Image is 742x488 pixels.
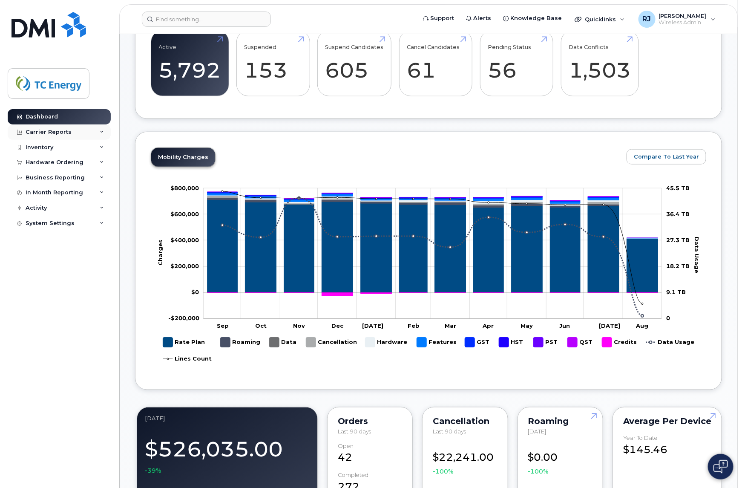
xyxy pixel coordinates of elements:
[430,14,454,23] span: Support
[433,443,497,476] div: $22,241.00
[207,200,658,293] g: Rate Plan
[163,334,695,367] g: Legend
[627,149,706,165] button: Compare To Last Year
[207,193,658,239] g: Features
[433,428,466,435] span: Last 90 days
[666,315,670,322] tspan: 0
[145,432,310,475] div: $526,035.00
[568,334,594,351] g: QST
[270,334,298,351] g: Data
[633,11,722,28] div: Renay John
[142,12,271,27] input: Find something...
[168,315,199,322] tspan: -$200,000
[499,334,525,351] g: HST
[338,443,402,465] div: 42
[534,334,559,351] g: PST
[666,289,686,296] tspan: 9.1 TB
[217,323,229,329] tspan: Sep
[694,237,701,273] tspan: Data Usage
[646,334,695,351] g: Data Usage
[634,153,699,161] span: Compare To Last Year
[170,237,199,244] tspan: $400,000
[170,263,199,270] tspan: $200,000
[666,211,690,218] tspan: 36.4 TB
[338,443,354,449] div: Open
[666,237,690,244] tspan: 27.3 TB
[528,428,546,435] span: [DATE]
[325,35,384,92] a: Suspend Candidates 605
[585,16,616,23] span: Quicklinks
[521,323,533,329] tspan: May
[666,263,690,270] tspan: 18.2 TB
[145,415,310,422] div: August 2025
[365,334,408,351] g: Hardware
[338,418,402,424] div: Orders
[497,10,568,27] a: Knowledge Base
[528,467,549,476] span: -100%
[483,323,494,329] tspan: Apr
[170,263,199,270] g: $0
[163,334,205,351] g: Rate Plan
[191,289,199,296] tspan: $0
[433,418,497,424] div: Cancellation
[207,192,658,238] g: QST
[407,35,464,92] a: Cancel Candidates 61
[623,418,711,424] div: Average per Device
[244,35,302,92] a: Suspended 153
[145,466,161,475] span: -39%
[569,35,631,92] a: Data Conflicts 1,503
[306,334,357,351] g: Cancellation
[221,334,261,351] g: Roaming
[560,323,570,329] tspan: Jun
[488,35,545,92] a: Pending Status 56
[170,211,199,218] tspan: $600,000
[159,35,221,92] a: Active 5,792
[460,10,497,27] a: Alerts
[473,14,491,23] span: Alerts
[168,315,199,322] g: $0
[636,323,649,329] tspan: Aug
[659,12,707,19] span: [PERSON_NAME]
[417,10,460,27] a: Support
[465,334,491,351] g: GST
[602,334,638,351] g: Credits
[170,211,199,218] g: $0
[528,443,592,476] div: $0.00
[157,240,164,266] tspan: Charges
[599,323,620,329] tspan: [DATE]
[417,334,457,351] g: Features
[659,19,707,26] span: Wireless Admin
[170,185,199,191] g: $0
[713,460,728,474] img: Open chat
[151,148,215,167] a: Mobility Charges
[408,323,420,329] tspan: Feb
[433,467,454,476] span: -100%
[293,323,305,329] tspan: Nov
[623,435,658,441] div: Year to Date
[338,428,371,435] span: Last 90 days
[170,237,199,244] g: $0
[338,472,368,479] div: completed
[623,435,711,457] div: $145.46
[445,323,456,329] tspan: Mar
[362,323,384,329] tspan: [DATE]
[256,323,267,329] tspan: Oct
[569,11,631,28] div: Quicklinks
[157,185,700,367] g: Chart
[170,185,199,191] tspan: $800,000
[666,185,690,191] tspan: 45.5 TB
[163,351,212,367] g: Lines Count
[643,14,651,24] span: RJ
[510,14,562,23] span: Knowledge Base
[332,323,344,329] tspan: Dec
[528,418,592,424] div: Roaming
